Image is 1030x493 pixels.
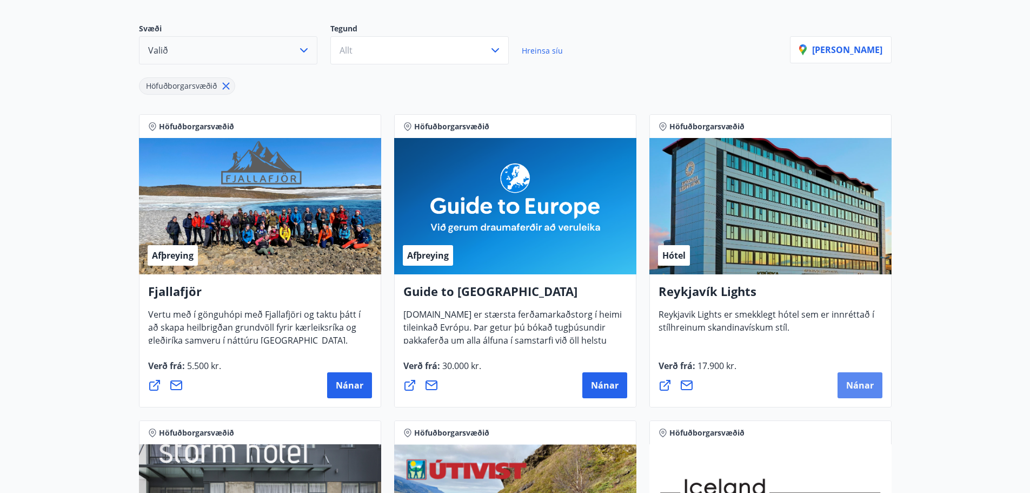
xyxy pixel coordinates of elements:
span: Allt [340,44,353,56]
button: Valið [139,36,317,64]
span: Höfuðborgarsvæðið [669,121,745,132]
p: Tegund [330,23,522,36]
span: Verð frá : [148,360,221,380]
span: Valið [148,44,168,56]
h4: Guide to [GEOGRAPHIC_DATA] [403,283,627,308]
span: Höfuðborgarsvæðið [146,81,217,91]
span: Hótel [662,249,686,261]
h4: Fjallafjör [148,283,372,308]
span: 17.900 kr. [695,360,736,372]
span: Höfuðborgarsvæðið [414,428,489,438]
span: Reykjavik Lights er smekklegt hótel sem er innréttað í stílhreinum skandinavískum stíl. [659,308,874,342]
span: Verð frá : [403,360,481,380]
div: Höfuðborgarsvæðið [139,77,235,95]
span: 5.500 kr. [185,360,221,372]
span: Afþreying [407,249,449,261]
span: Nánar [336,379,363,391]
span: Afþreying [152,249,194,261]
span: Hreinsa síu [522,45,563,56]
button: [PERSON_NAME] [790,36,892,63]
h4: Reykjavík Lights [659,283,882,308]
span: Höfuðborgarsvæðið [159,428,234,438]
span: Höfuðborgarsvæðið [159,121,234,132]
span: Verð frá : [659,360,736,380]
span: [DOMAIN_NAME] er stærsta ferðamarkaðstorg í heimi tileinkað Evrópu. Þar getur þú bókað tugþúsundi... [403,308,622,381]
span: Vertu með í gönguhópi með Fjallafjöri og taktu þátt í að skapa heilbrigðan grundvöll fyrir kærlei... [148,308,361,355]
button: Nánar [582,372,627,398]
button: Allt [330,36,509,64]
button: Nánar [327,372,372,398]
button: Nánar [838,372,882,398]
span: Höfuðborgarsvæðið [669,428,745,438]
span: Höfuðborgarsvæðið [414,121,489,132]
span: 30.000 kr. [440,360,481,372]
p: Svæði [139,23,330,36]
span: Nánar [591,379,619,391]
p: [PERSON_NAME] [799,44,882,56]
span: Nánar [846,379,874,391]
